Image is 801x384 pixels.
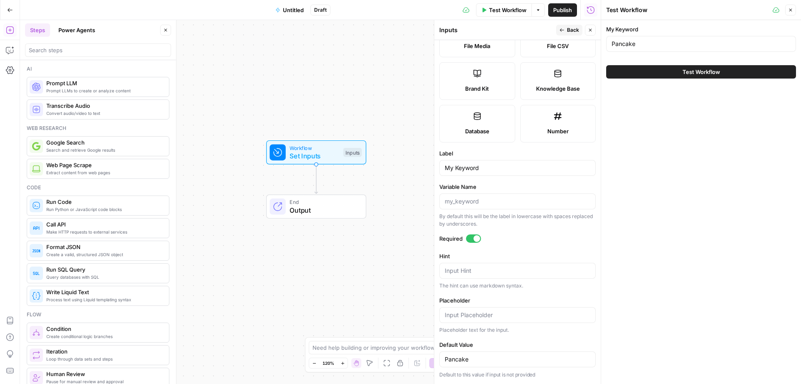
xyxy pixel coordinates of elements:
[46,87,162,94] span: Prompt LLMs to create or analyze content
[46,220,162,229] span: Call API
[46,274,162,280] span: Query databases with SQL
[322,360,334,366] span: 120%
[683,68,720,76] span: Test Workflow
[46,325,162,333] span: Condition
[445,197,590,206] input: my_keyword
[46,347,162,356] span: Iteration
[46,206,162,213] span: Run Python or JavaScript code blocks
[46,161,162,169] span: Web Page Scrape
[46,265,162,274] span: Run SQL Query
[439,341,596,349] label: Default Value
[27,65,169,73] div: Ai
[439,149,596,158] label: Label
[547,42,569,50] span: File CSV
[13,13,20,20] img: logo_orange.svg
[439,213,596,228] div: By default this will be the label in lowercase with spaces replaced by underscores.
[46,288,162,296] span: Write Liquid Text
[27,311,169,318] div: Flow
[465,127,489,135] span: Database
[489,6,526,14] span: Test Workflow
[290,198,358,206] span: End
[439,371,596,379] p: Default to this value if input is not provided
[476,3,531,17] button: Test Workflow
[536,84,580,93] span: Knowledge Base
[46,370,162,378] span: Human Review
[46,243,162,251] span: Format JSON
[13,22,20,28] img: website_grey.svg
[46,110,162,117] span: Convert audio/video to text
[290,144,339,152] span: Workflow
[53,23,100,37] button: Power Agents
[93,49,138,55] div: Keywords by Traffic
[439,26,554,34] div: Inputs
[606,25,796,33] label: My Keyword
[46,251,162,258] span: Create a valid, structured JSON object
[464,42,490,50] span: File Media
[46,333,162,340] span: Create conditional logic branches
[290,205,358,215] span: Output
[314,6,327,14] span: Draft
[46,356,162,362] span: Loop through data sets and steps
[46,229,162,235] span: Make HTTP requests to external services
[465,84,489,93] span: Brand Kit
[46,138,162,147] span: Google Search
[445,311,590,319] input: Input Placeholder
[46,296,162,303] span: Process text using Liquid templating syntax
[22,22,92,28] div: Domain: [DOMAIN_NAME]
[439,252,596,260] label: Hint
[548,3,577,17] button: Publish
[46,198,162,206] span: Run Code
[556,25,582,36] button: Back
[84,48,91,55] img: tab_keywords_by_traffic_grey.svg
[315,165,317,194] g: Edge from start to end
[445,164,590,172] input: Input Label
[606,65,796,79] button: Test Workflow
[27,125,169,132] div: Web research
[439,296,596,305] label: Placeholder
[547,127,569,135] span: Number
[567,26,579,34] span: Back
[439,326,596,334] div: Placeholder text for the input.
[239,140,394,165] div: WorkflowSet InputsInputs
[46,147,162,153] span: Search and retrieve Google results
[239,195,394,219] div: EndOutput
[283,6,304,14] span: Untitled
[27,184,169,191] div: Code
[46,169,162,176] span: Extract content from web pages
[24,48,31,55] img: tab_domain_overview_orange.svg
[439,282,596,290] div: The hint can use markdown syntax.
[46,102,162,110] span: Transcribe Audio
[439,183,596,191] label: Variable Name
[46,79,162,87] span: Prompt LLM
[290,151,339,161] span: Set Inputs
[23,13,41,20] div: v 4.0.25
[270,3,309,17] button: Untitled
[33,49,75,55] div: Domain Overview
[29,46,167,54] input: Search steps
[439,234,596,243] label: Required
[553,6,572,14] span: Publish
[343,148,362,157] div: Inputs
[25,23,50,37] button: Steps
